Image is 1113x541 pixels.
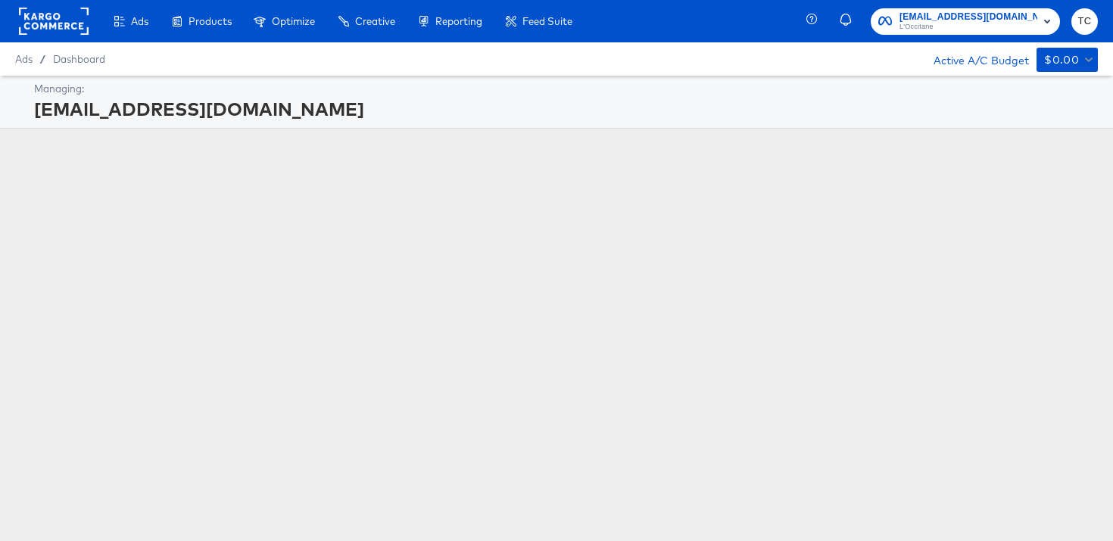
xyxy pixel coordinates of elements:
span: Creative [355,15,395,27]
div: Active A/C Budget [918,48,1029,70]
div: [EMAIL_ADDRESS][DOMAIN_NAME] [34,96,1094,122]
span: Optimize [272,15,315,27]
button: $0.00 [1037,48,1098,72]
span: Ads [131,15,148,27]
a: Dashboard [53,53,105,65]
div: Managing: [34,82,1094,96]
div: $0.00 [1044,51,1079,70]
button: [EMAIL_ADDRESS][DOMAIN_NAME]L'Occitane [871,8,1060,35]
span: Reporting [435,15,482,27]
span: Products [189,15,232,27]
span: Feed Suite [522,15,572,27]
span: [EMAIL_ADDRESS][DOMAIN_NAME] [899,9,1037,25]
span: / [33,53,53,65]
span: Ads [15,53,33,65]
button: TC [1071,8,1098,35]
span: TC [1077,13,1092,30]
span: L'Occitane [899,21,1037,33]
